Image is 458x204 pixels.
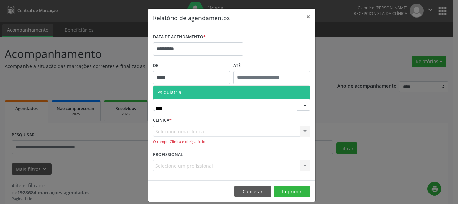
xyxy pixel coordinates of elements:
[153,139,310,145] div: O campo Clínica é obrigatório
[233,60,310,71] label: ATÉ
[153,150,183,160] label: PROFISSIONAL
[153,60,230,71] label: De
[274,186,310,197] button: Imprimir
[302,9,315,25] button: Close
[234,186,271,197] button: Cancelar
[153,115,172,126] label: CLÍNICA
[157,89,181,95] span: Psiquiatria
[153,32,206,42] label: DATA DE AGENDAMENTO
[153,13,230,22] h5: Relatório de agendamentos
